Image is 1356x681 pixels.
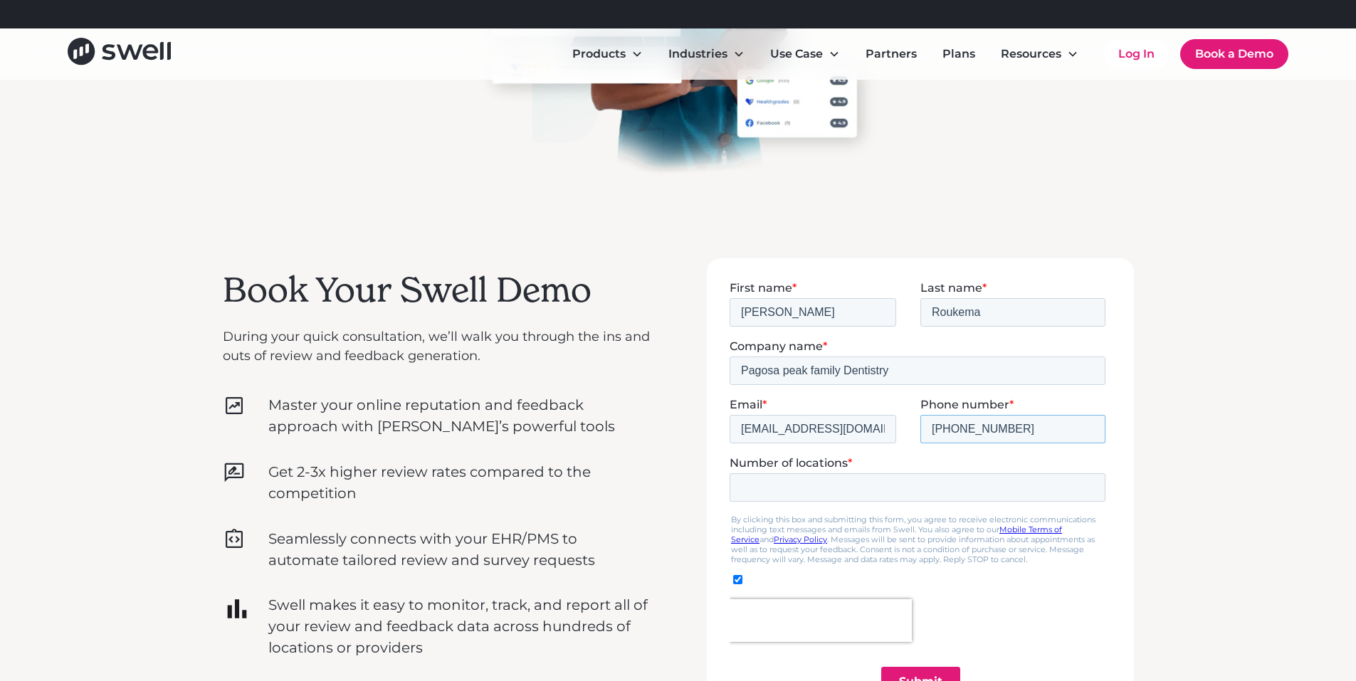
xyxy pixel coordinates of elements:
p: Get 2-3x higher review rates compared to the competition [268,461,650,504]
a: Partners [854,40,928,68]
p: Master your online reputation and feedback approach with [PERSON_NAME]’s powerful tools [268,394,650,437]
div: Resources [989,40,1090,68]
p: During your quick consultation, we’ll walk you through the ins and outs of review and feedback ge... [223,327,650,366]
div: Industries [657,40,756,68]
a: Log In [1104,40,1169,68]
p: Seamlessly connects with your EHR/PMS to automate tailored review and survey requests [268,528,650,571]
a: home [68,38,171,70]
div: Products [561,40,654,68]
p: Swell makes it easy to monitor, track, and report all of your review and feedback data across hun... [268,594,650,658]
h2: Book Your Swell Demo [223,270,650,311]
div: Products [572,46,626,63]
div: Use Case [770,46,823,63]
div: Use Case [759,40,851,68]
a: Plans [931,40,987,68]
div: Resources [1001,46,1061,63]
div: Industries [668,46,727,63]
a: Book a Demo [1180,39,1288,69]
